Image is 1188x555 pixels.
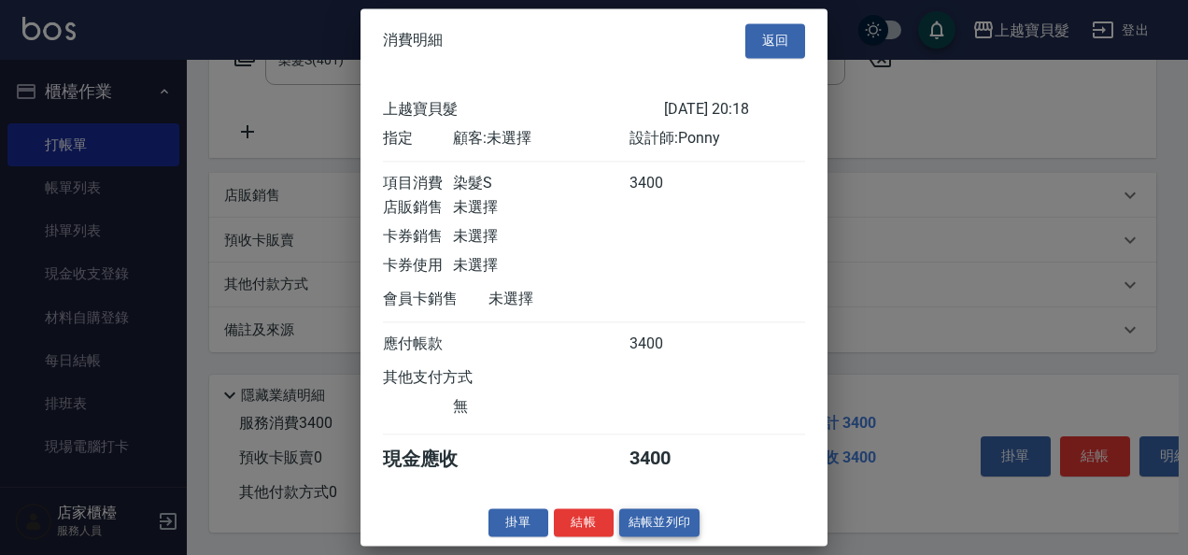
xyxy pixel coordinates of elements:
div: 上越寶貝髮 [383,100,664,120]
div: 卡券銷售 [383,227,453,247]
div: 項目消費 [383,174,453,193]
div: 3400 [629,447,700,472]
div: 店販銷售 [383,198,453,218]
div: 顧客: 未選擇 [453,129,629,149]
div: 卡券使用 [383,256,453,276]
div: 染髮S [453,174,629,193]
div: 未選擇 [453,256,629,276]
div: 其他支付方式 [383,368,524,388]
div: 未選擇 [453,227,629,247]
div: [DATE] 20:18 [664,100,805,120]
span: 消費明細 [383,32,443,50]
div: 現金應收 [383,447,488,472]
button: 結帳並列印 [619,508,700,537]
div: 會員卡銷售 [383,290,488,309]
div: 未選擇 [453,198,629,218]
div: 指定 [383,129,453,149]
button: 掛單 [488,508,548,537]
button: 返回 [745,23,805,58]
button: 結帳 [554,508,614,537]
div: 未選擇 [488,290,664,309]
div: 應付帳款 [383,334,453,354]
div: 3400 [629,174,700,193]
div: 設計師: Ponny [629,129,805,149]
div: 無 [453,397,629,417]
div: 3400 [629,334,700,354]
